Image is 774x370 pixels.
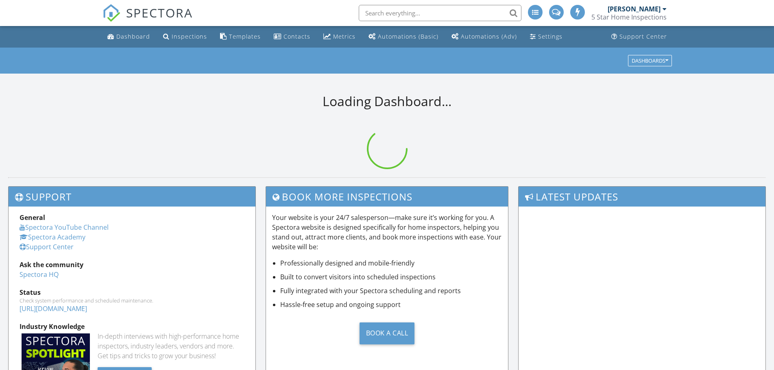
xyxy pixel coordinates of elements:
[270,29,314,44] a: Contacts
[20,213,45,222] strong: General
[20,270,59,279] a: Spectora HQ
[20,242,74,251] a: Support Center
[280,300,502,309] li: Hassle-free setup and ongoing support
[160,29,210,44] a: Inspections
[20,304,87,313] a: [URL][DOMAIN_NAME]
[116,33,150,40] div: Dashboard
[272,213,502,252] p: Your website is your 24/7 salesperson—make sure it’s working for you. A Spectora website is desig...
[283,33,310,40] div: Contacts
[538,33,563,40] div: Settings
[608,29,670,44] a: Support Center
[320,29,359,44] a: Metrics
[628,55,672,66] button: Dashboards
[280,258,502,268] li: Professionally designed and mobile-friendly
[20,322,244,331] div: Industry Knowledge
[333,33,355,40] div: Metrics
[591,13,667,21] div: 5 Star Home Inspections
[448,29,520,44] a: Automations (Advanced)
[272,316,502,350] a: Book a Call
[104,29,153,44] a: Dashboard
[632,58,668,63] div: Dashboards
[20,297,244,304] div: Check system performance and scheduled maintenance.
[20,287,244,297] div: Status
[365,29,442,44] a: Automations (Basic)
[229,33,261,40] div: Templates
[126,4,193,21] span: SPECTORA
[98,331,244,361] div: In-depth interviews with high-performance home inspectors, industry leaders, vendors and more. Ge...
[619,33,667,40] div: Support Center
[20,223,109,232] a: Spectora YouTube Channel
[102,11,193,28] a: SPECTORA
[102,4,120,22] img: The Best Home Inspection Software - Spectora
[519,187,765,207] h3: Latest Updates
[378,33,438,40] div: Automations (Basic)
[217,29,264,44] a: Templates
[172,33,207,40] div: Inspections
[280,272,502,282] li: Built to convert visitors into scheduled inspections
[20,233,85,242] a: Spectora Academy
[266,187,508,207] h3: Book More Inspections
[280,286,502,296] li: Fully integrated with your Spectora scheduling and reports
[360,322,415,344] div: Book a Call
[9,187,255,207] h3: Support
[359,5,521,21] input: Search everything...
[20,260,244,270] div: Ask the community
[527,29,566,44] a: Settings
[461,33,517,40] div: Automations (Adv)
[608,5,661,13] div: [PERSON_NAME]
